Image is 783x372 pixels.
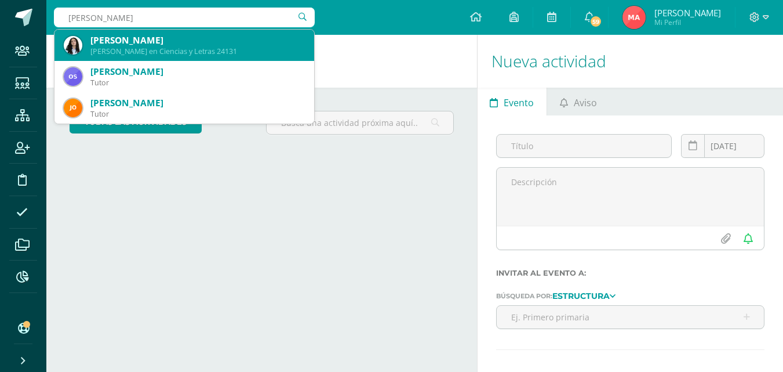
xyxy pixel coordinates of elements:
[504,89,534,117] span: Evento
[654,17,721,27] span: Mi Perfil
[574,89,597,117] span: Aviso
[497,306,764,328] input: Ej. Primero primaria
[54,8,315,27] input: Busca un usuario...
[654,7,721,19] span: [PERSON_NAME]
[496,292,552,300] span: Búsqueda por:
[90,109,305,119] div: Tutor
[622,6,646,29] img: 8d3d044f6c5e0d360e86203a217bbd6d.png
[552,291,610,301] strong: Estructura
[267,111,453,134] input: Busca una actividad próxima aquí...
[90,46,305,56] div: [PERSON_NAME] en Ciencias y Letras 24131
[496,269,764,277] label: Invitar al evento a:
[90,66,305,78] div: [PERSON_NAME]
[64,99,82,117] img: 9229075d57e768b6212f313c44605106.png
[478,88,547,115] a: Evento
[552,291,616,299] a: Estructura
[497,135,671,157] input: Título
[64,67,82,86] img: 61534a5d27c34f4cda13ba533ea70a3a.png
[547,88,609,115] a: Aviso
[90,78,305,88] div: Tutor
[491,35,769,88] h1: Nueva actividad
[589,15,602,28] span: 59
[90,34,305,46] div: [PERSON_NAME]
[90,97,305,109] div: [PERSON_NAME]
[682,135,764,157] input: Fecha de entrega
[64,36,82,55] img: c98ef32524fe6f274025612fa1e9ebfe.png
